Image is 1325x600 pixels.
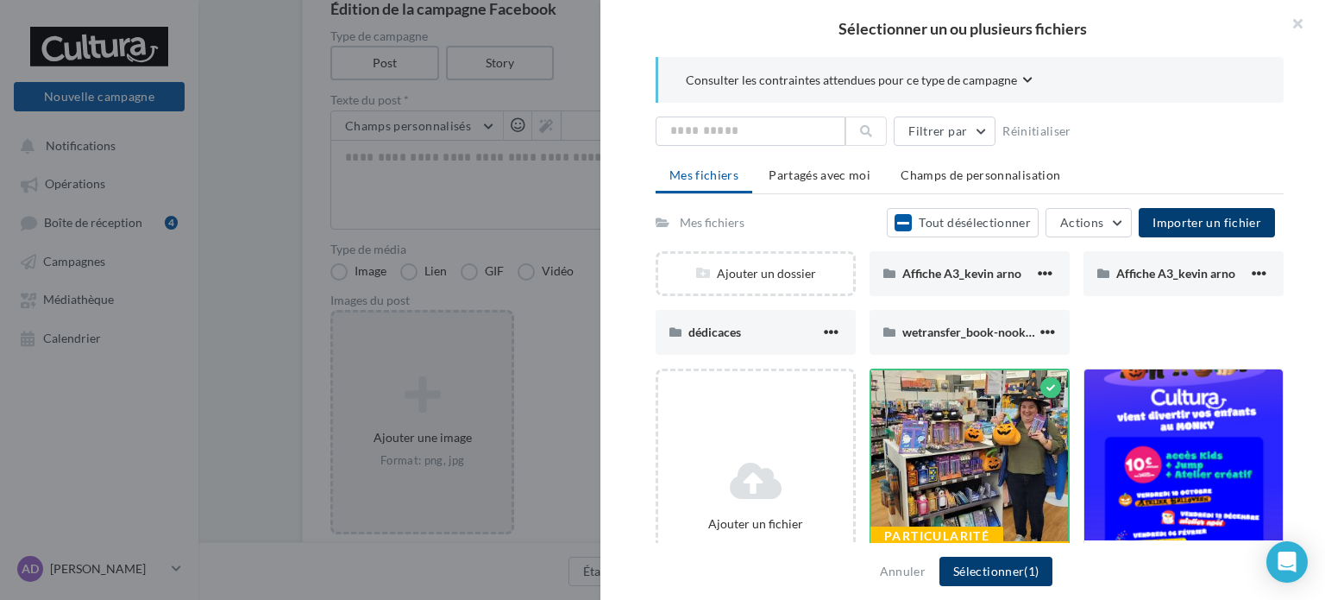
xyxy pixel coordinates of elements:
span: Champs de personnalisation [901,167,1060,182]
span: Partagés avec moi [769,167,870,182]
span: (1) [1024,564,1039,578]
button: Filtrer par [894,117,995,146]
span: Mes fichiers [669,167,738,182]
span: Importer un fichier [1152,215,1261,230]
span: dédicaces [688,325,741,339]
div: Ajouter un fichier [665,515,846,533]
button: Réinitialiser [995,121,1078,142]
button: Sélectionner(1) [939,557,1052,586]
div: Open Intercom Messenger [1266,541,1308,583]
span: Affiche A3_kevin arno [902,266,1021,281]
button: Annuler [873,561,933,582]
span: Consulter les contraintes attendues pour ce type de campagne [686,72,1017,89]
h2: Sélectionner un ou plusieurs fichiers [628,21,1297,36]
span: wetransfer_book-nook_2025-08-13_1259 [902,325,1127,339]
button: Tout désélectionner [887,208,1039,237]
button: Actions [1046,208,1132,237]
span: Affiche A3_kevin arno [1116,266,1235,281]
button: Consulter les contraintes attendues pour ce type de campagne [686,71,1033,92]
button: Importer un fichier [1139,208,1275,237]
span: Actions [1060,215,1103,230]
div: Mes fichiers [680,214,744,231]
div: Particularité [870,527,1003,546]
div: Ajouter un dossier [658,265,853,282]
